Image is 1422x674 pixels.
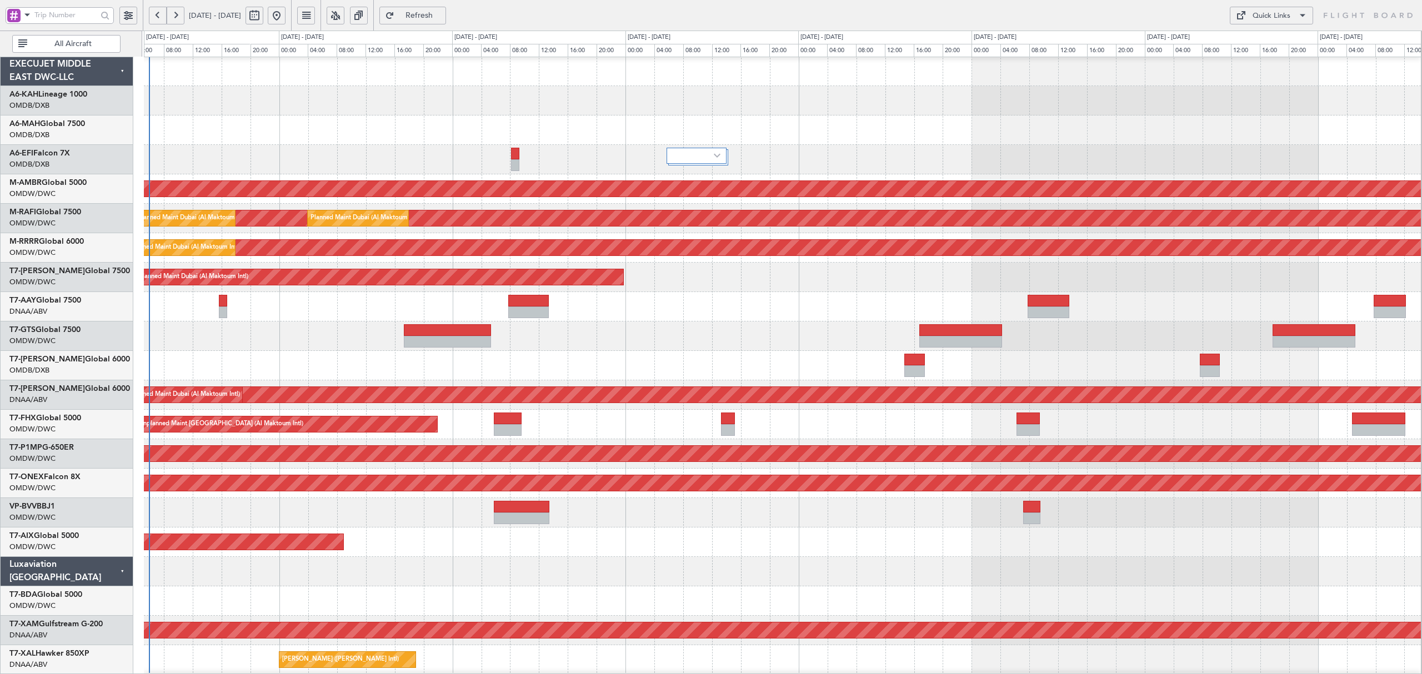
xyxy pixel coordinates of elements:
[1375,44,1404,57] div: 08:00
[9,238,84,245] a: M-RRRRGlobal 6000
[9,483,56,493] a: OMDW/DWC
[9,454,56,464] a: OMDW/DWC
[798,44,827,57] div: 00:00
[139,269,248,285] div: Planned Maint Dubai (Al Maktoum Intl)
[131,386,240,403] div: Planned Maint Dubai (Al Maktoum Intl)
[9,591,82,598] a: T7-BDAGlobal 5000
[394,44,423,57] div: 16:00
[9,620,39,628] span: T7-XAM
[800,33,843,42] div: [DATE] - [DATE]
[1231,44,1260,57] div: 12:00
[9,414,81,422] a: T7-FHXGlobal 5000
[9,532,79,540] a: T7-AIXGlobal 5000
[683,44,712,57] div: 08:00
[9,100,49,110] a: OMDB/DXB
[974,33,1017,42] div: [DATE] - [DATE]
[29,40,117,48] span: All Aircraft
[9,208,36,216] span: M-RAFI
[597,44,625,57] div: 20:00
[308,44,337,57] div: 04:00
[138,210,247,227] div: Planned Maint Dubai (Al Maktoum Intl)
[164,44,193,57] div: 08:00
[452,44,481,57] div: 00:00
[9,650,36,657] span: T7-XAL
[1202,44,1231,57] div: 08:00
[568,44,597,57] div: 16:00
[279,44,308,57] div: 00:00
[365,44,394,57] div: 12:00
[914,44,943,57] div: 16:00
[9,149,70,157] a: A6-EFIFalcon 7X
[9,336,56,346] a: OMDW/DWC
[337,44,365,57] div: 08:00
[1000,44,1029,57] div: 04:00
[510,44,539,57] div: 08:00
[9,444,74,451] a: T7-P1MPG-650ER
[1029,44,1058,57] div: 08:00
[1320,33,1363,42] div: [DATE] - [DATE]
[9,179,42,187] span: M-AMBR
[9,326,81,334] a: T7-GTSGlobal 7500
[9,120,40,128] span: A6-MAH
[1173,44,1202,57] div: 04:00
[9,326,36,334] span: T7-GTS
[9,385,85,393] span: T7-[PERSON_NAME]
[311,210,420,227] div: Planned Maint Dubai (Al Maktoum Intl)
[9,473,44,481] span: T7-ONEX
[189,11,241,21] span: [DATE] - [DATE]
[222,44,251,57] div: 16:00
[9,130,49,140] a: OMDB/DXB
[769,44,798,57] div: 20:00
[1058,44,1087,57] div: 12:00
[9,591,37,598] span: T7-BDA
[885,44,914,57] div: 12:00
[740,44,769,57] div: 16:00
[9,296,81,304] a: T7-AAYGlobal 7500
[1116,44,1145,57] div: 20:00
[9,120,85,128] a: A6-MAHGlobal 7500
[9,385,130,393] a: T7-[PERSON_NAME]Global 6000
[9,90,87,98] a: A6-KAHLineage 1000
[1147,33,1190,42] div: [DATE] - [DATE]
[9,296,36,304] span: T7-AAY
[539,44,568,57] div: 12:00
[9,189,56,199] a: OMDW/DWC
[9,355,130,363] a: T7-[PERSON_NAME]Global 6000
[9,267,130,275] a: T7-[PERSON_NAME]Global 7500
[139,416,303,432] div: Unplanned Maint [GEOGRAPHIC_DATA] (Al Maktoum Intl)
[1230,7,1313,24] button: Quick Links
[9,601,56,611] a: OMDW/DWC
[714,153,720,158] img: arrow-gray.svg
[12,35,121,53] button: All Aircraft
[625,44,654,57] div: 00:00
[9,512,56,522] a: OMDW/DWC
[34,7,97,23] input: Trip Number
[9,365,49,375] a: OMDB/DXB
[9,502,37,510] span: VP-BVV
[454,33,497,42] div: [DATE] - [DATE]
[9,532,34,540] span: T7-AIX
[9,90,38,98] span: A6-KAH
[9,355,85,363] span: T7-[PERSON_NAME]
[9,620,103,628] a: T7-XAMGulfstream G-200
[1145,44,1174,57] div: 00:00
[9,159,49,169] a: OMDB/DXB
[9,218,56,228] a: OMDW/DWC
[9,650,89,657] a: T7-XALHawker 850XP
[9,208,81,216] a: M-RAFIGlobal 7500
[251,44,279,57] div: 20:00
[146,33,189,42] div: [DATE] - [DATE]
[9,267,85,275] span: T7-[PERSON_NAME]
[9,277,56,287] a: OMDW/DWC
[1289,44,1318,57] div: 20:00
[1260,44,1289,57] div: 16:00
[9,502,55,510] a: VP-BVVBBJ1
[943,44,972,57] div: 20:00
[712,44,741,57] div: 12:00
[379,7,446,24] button: Refresh
[9,630,47,640] a: DNAA/ABV
[193,44,222,57] div: 12:00
[9,306,47,316] a: DNAA/ABV
[9,424,56,434] a: OMDW/DWC
[481,44,510,57] div: 04:00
